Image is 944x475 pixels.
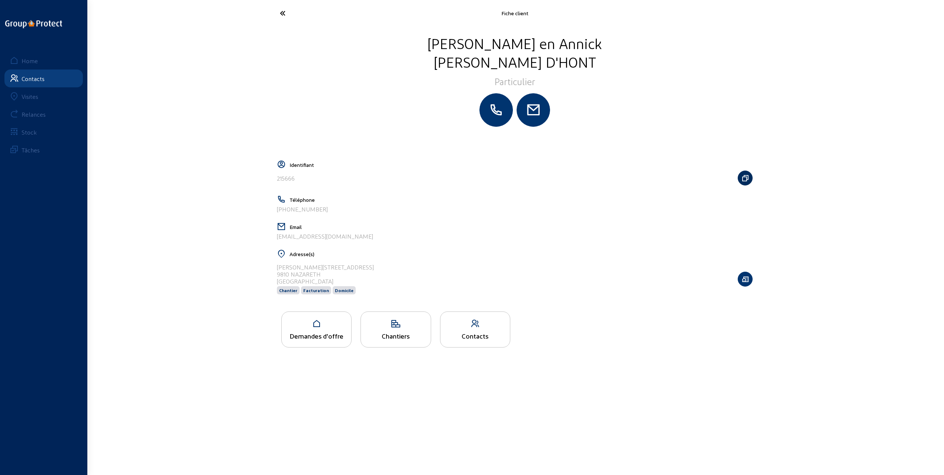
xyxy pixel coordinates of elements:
div: Contacts [440,332,510,340]
span: Chantier [279,288,297,293]
div: [PERSON_NAME][STREET_ADDRESS] [277,264,374,271]
h5: Téléphone [290,197,753,203]
span: Domicile [335,288,353,293]
a: Relances [4,105,83,123]
div: [EMAIL_ADDRESS][DOMAIN_NAME] [277,233,373,240]
div: Stock [22,129,37,136]
div: Relances [22,111,46,118]
div: Home [22,57,38,64]
div: Contacts [22,75,45,82]
div: Tâches [22,146,40,154]
div: 9810 NAZARETH [277,271,374,278]
div: [PERSON_NAME] en Annick [277,34,753,52]
a: Visites [4,87,83,105]
div: [PHONE_NUMBER] [277,206,328,213]
div: Demandes d'offre [282,332,351,340]
a: Contacts [4,70,83,87]
h5: Adresse(s) [290,251,753,257]
div: Chantiers [361,332,430,340]
div: 215666 [277,175,295,182]
h5: Email [290,224,753,230]
img: logo-oneline.png [5,20,62,28]
h5: Identifiant [290,162,753,168]
div: Particulier [277,76,753,87]
div: [GEOGRAPHIC_DATA] [277,278,374,285]
span: Facturation [303,288,329,293]
div: Visites [22,93,38,100]
a: Tâches [4,141,83,159]
div: Fiche client [351,10,678,16]
div: [PERSON_NAME] D'hont [277,52,753,71]
a: Stock [4,123,83,141]
a: Home [4,52,83,70]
